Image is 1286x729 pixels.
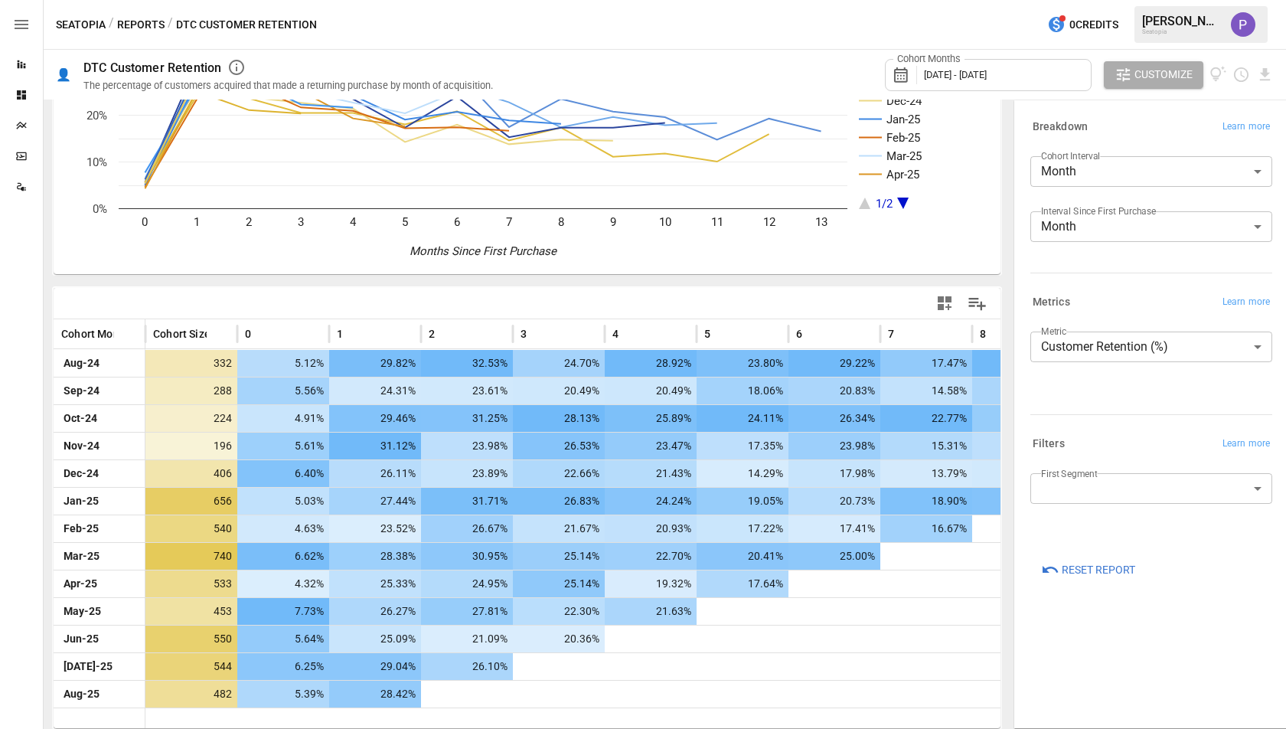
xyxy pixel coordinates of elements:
span: 31.25% [429,405,510,432]
text: 3 [298,215,304,229]
span: 23.61% [429,378,510,404]
span: 533 [153,570,234,597]
span: Reset Report [1062,561,1135,580]
span: 740 [153,543,234,570]
span: 24.11% [704,405,785,432]
span: Feb-25 [61,515,137,542]
span: 29.04% [337,653,418,680]
button: Reports [117,15,165,34]
span: Learn more [1222,295,1270,310]
span: 17.35% [704,433,785,459]
span: 22.30% [521,598,602,625]
span: 550 [153,626,234,652]
span: [DATE]-25 [61,653,137,680]
span: 26.27% [337,598,418,625]
span: 29.22% [796,350,877,377]
button: Reset Report [1030,556,1146,584]
span: 540 [153,515,234,542]
span: 17.35% [980,433,1061,459]
span: 23.49% [980,350,1061,377]
button: Sort [436,323,458,345]
button: Schedule report [1232,66,1250,83]
span: Jan-25 [61,488,137,515]
label: Metric [1041,325,1066,338]
span: 18.14% [980,488,1061,515]
label: Cohort Interval [1041,149,1100,162]
text: 1/2 [876,197,893,211]
button: Prateek Batra [1222,3,1265,46]
span: 29.82% [337,350,418,377]
span: 5.64% [245,626,326,652]
span: 25.00% [796,543,877,570]
span: 30.95% [429,543,510,570]
button: Sort [896,323,917,345]
span: 6.40% [245,460,326,487]
span: 5.12% [245,350,326,377]
span: 21.09% [429,626,510,652]
text: 5 [402,215,408,229]
span: 24.70% [521,350,602,377]
span: 4 [612,326,619,342]
label: Interval Since First Purchase [1041,204,1156,217]
span: 17.41% [980,405,1061,432]
span: May-25 [61,598,137,625]
span: Apr-25 [61,570,137,597]
text: 0 [142,215,148,229]
div: Prateek Batra [1231,12,1255,37]
span: 28.13% [521,405,602,432]
span: 23.98% [796,433,877,459]
div: Customer Retention (%) [1030,332,1272,362]
span: 5.56% [245,378,326,404]
span: 5.03% [245,488,326,515]
span: Sep-24 [61,378,137,404]
button: Sort [208,323,230,345]
span: 32.53% [429,350,510,377]
span: 22.70% [612,543,694,570]
span: 20.83% [796,378,877,404]
button: Sort [987,323,1009,345]
span: 28.42% [337,681,418,708]
span: 5.39% [245,681,326,708]
text: Apr-25 [886,168,919,181]
span: 18.06% [704,378,785,404]
span: 22.66% [521,460,602,487]
span: 7.73% [245,598,326,625]
span: 23.80% [704,350,785,377]
span: 23.52% [337,515,418,542]
span: 24.31% [337,378,418,404]
span: 20.36% [521,626,602,652]
button: View documentation [1209,61,1227,89]
h6: Metrics [1033,294,1070,311]
div: Month [1030,211,1272,242]
text: 20% [86,109,107,123]
div: [PERSON_NAME] [1142,14,1222,28]
span: 544 [153,653,234,680]
span: 20.73% [796,488,877,515]
span: 656 [153,488,234,515]
span: 19.32% [612,570,694,597]
span: 20.41% [704,543,785,570]
span: 25.14% [521,570,602,597]
text: 0% [93,202,107,216]
span: 20.49% [521,378,602,404]
span: 196 [153,433,234,459]
span: 25.09% [337,626,418,652]
text: Feb-25 [886,131,920,145]
span: Mar-25 [61,543,137,570]
button: Sort [253,323,274,345]
span: 5.61% [245,433,326,459]
span: 224 [153,405,234,432]
text: 10 [659,215,671,229]
span: 19.05% [704,488,785,515]
span: 1 [337,326,343,342]
span: 16.67% [888,515,969,542]
text: Months Since First Purchase [410,244,557,258]
span: 27.81% [429,598,510,625]
text: 10% [86,155,107,169]
text: Jan-25 [886,113,920,126]
button: Sort [804,323,825,345]
text: 12 [763,215,775,229]
span: 25.33% [337,570,418,597]
span: 26.11% [337,460,418,487]
text: 7 [506,215,512,229]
